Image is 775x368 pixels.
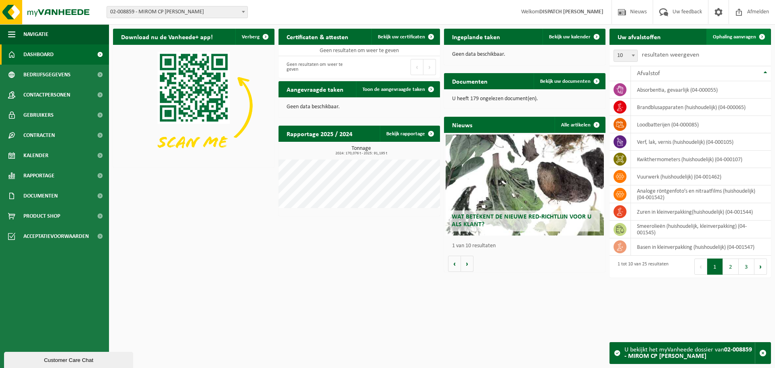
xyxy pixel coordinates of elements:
span: Contactpersonen [23,85,70,105]
span: Ophaling aanvragen [713,34,756,40]
span: Afvalstof [637,70,660,77]
span: Bekijk uw documenten [540,79,591,84]
a: Bekijk rapportage [380,126,439,142]
label: resultaten weergeven [642,52,699,58]
p: U heeft 179 ongelezen document(en). [452,96,597,102]
button: Vorige [448,256,461,272]
button: 3 [739,259,754,275]
span: 10 [614,50,638,62]
td: brandblusapparaten (huishoudelijk) (04-000065) [631,99,771,116]
button: Next [754,259,767,275]
h2: Aangevraagde taken [279,81,352,97]
span: 10 [614,50,637,61]
p: 1 van 10 resultaten [452,243,601,249]
img: Download de VHEPlus App [113,45,274,166]
button: Previous [411,59,423,75]
td: Geen resultaten om weer te geven [279,45,440,56]
span: 02-008859 - MIROM CP LAUWE - LAUWE [107,6,247,18]
button: Previous [694,259,707,275]
div: Geen resultaten om weer te geven [283,58,355,76]
a: Wat betekent de nieuwe RED-richtlijn voor u als klant? [446,135,604,236]
span: 2024: 170,076 t - 2025: 91,195 t [283,151,440,156]
h2: Certificaten & attesten [279,29,356,44]
a: Ophaling aanvragen [706,29,770,45]
h2: Rapportage 2025 / 2024 [279,126,360,141]
span: Wat betekent de nieuwe RED-richtlijn voor u als klant? [452,214,591,228]
td: vuurwerk (huishoudelijk) (04-001462) [631,168,771,185]
span: Dashboard [23,44,54,65]
strong: DISPATCH [PERSON_NAME] [539,9,603,15]
h3: Tonnage [283,146,440,156]
span: Bekijk uw certificaten [378,34,425,40]
span: Verberg [242,34,260,40]
h2: Download nu de Vanheede+ app! [113,29,221,44]
td: absorbentia, gevaarlijk (04-000055) [631,81,771,99]
p: Geen data beschikbaar. [287,104,432,110]
div: 1 tot 10 van 25 resultaten [614,258,668,275]
span: Navigatie [23,24,48,44]
div: U bekijkt het myVanheede dossier van [624,343,755,364]
td: verf, lak, vernis (huishoudelijk) (04-000105) [631,133,771,151]
p: Geen data beschikbaar. [452,52,597,57]
td: basen in kleinverpakking (huishoudelijk) (04-001547) [631,238,771,256]
span: Bekijk uw kalender [549,34,591,40]
span: Product Shop [23,206,60,226]
h2: Uw afvalstoffen [610,29,669,44]
td: kwikthermometers (huishoudelijk) (04-000107) [631,151,771,168]
h2: Ingeplande taken [444,29,508,44]
a: Toon de aangevraagde taken [356,81,439,97]
span: Contracten [23,125,55,145]
td: zuren in kleinverpakking(huishoudelijk) (04-001544) [631,203,771,221]
a: Bekijk uw certificaten [371,29,439,45]
span: Toon de aangevraagde taken [362,87,425,92]
h2: Documenten [444,73,496,89]
button: Volgende [461,256,473,272]
a: Alle artikelen [555,117,605,133]
a: Bekijk uw kalender [542,29,605,45]
iframe: chat widget [4,350,135,368]
span: Rapportage [23,166,54,186]
td: analoge röntgenfoto’s en nitraatfilms (huishoudelijk) (04-001542) [631,185,771,203]
span: Documenten [23,186,58,206]
span: Kalender [23,145,48,166]
h2: Nieuws [444,117,480,132]
span: Acceptatievoorwaarden [23,226,89,246]
span: Gebruikers [23,105,54,125]
span: Bedrijfsgegevens [23,65,71,85]
td: smeerolieën (huishoudelijk, kleinverpakking) (04-001545) [631,221,771,238]
td: loodbatterijen (04-000085) [631,116,771,133]
button: Verberg [235,29,274,45]
button: Next [423,59,436,75]
button: 1 [707,259,723,275]
strong: 02-008859 - MIROM CP [PERSON_NAME] [624,347,752,360]
a: Bekijk uw documenten [534,73,605,89]
button: 2 [723,259,739,275]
